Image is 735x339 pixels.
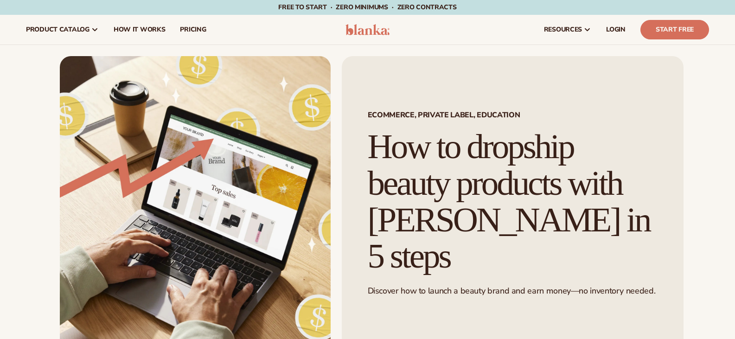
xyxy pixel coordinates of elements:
span: LOGIN [606,26,626,33]
a: LOGIN [599,15,633,45]
h1: How to dropship beauty products with [PERSON_NAME] in 5 steps [368,128,658,275]
a: resources [537,15,599,45]
a: Start Free [640,20,709,39]
span: resources [544,26,582,33]
a: How It Works [106,15,173,45]
p: Discover how to launch a beauty brand and earn money—no inventory needed. [368,286,658,296]
span: Ecommerce, Private Label, EDUCATION [368,111,658,119]
span: product catalog [26,26,89,33]
span: How It Works [114,26,166,33]
span: Free to start · ZERO minimums · ZERO contracts [278,3,456,12]
a: product catalog [19,15,106,45]
a: pricing [173,15,213,45]
img: logo [345,24,390,35]
span: pricing [180,26,206,33]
